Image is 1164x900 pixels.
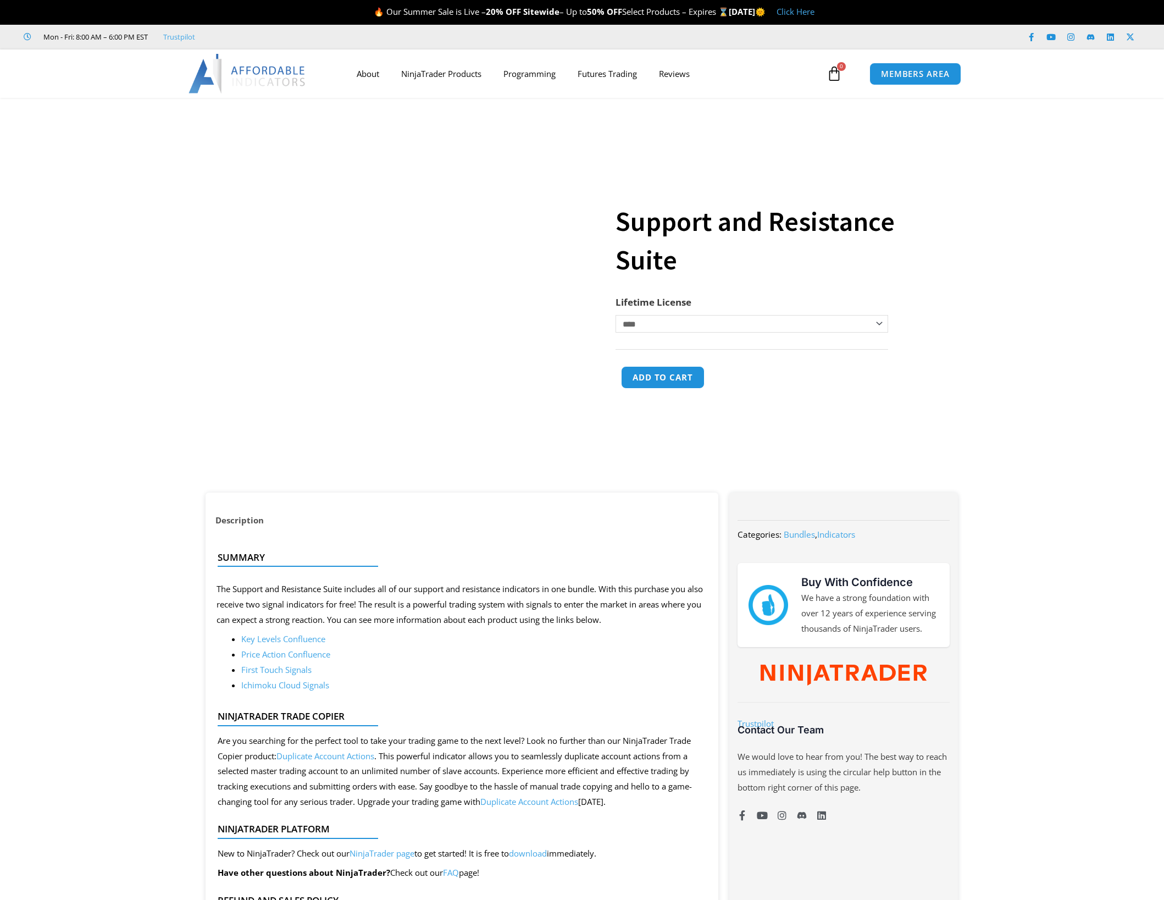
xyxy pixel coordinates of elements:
label: Lifetime License [616,296,691,308]
a: Key Levels Confluence [241,633,325,644]
a: Duplicate Account Actions [276,750,374,761]
nav: Menu [346,61,824,86]
img: LogoAI | Affordable Indicators – NinjaTrader [189,54,307,93]
a: Click Here [777,6,814,17]
a: Ichimoku Cloud Signals [241,680,329,691]
h4: NinjaTrader Trade Copier [218,711,697,722]
h1: Support and Resistance Suite [616,202,936,279]
p: New to NinjaTrader? Check out our to get started! It is free to immediately. [218,846,596,862]
b: Have other questions about NinjaTrader? [218,867,390,878]
a: Description [206,510,274,531]
img: NinjaTrader Wordmark color RGB | Affordable Indicators – NinjaTrader [761,665,926,686]
a: Bundles [784,529,815,540]
p: We would love to hear from you! The best way to reach us immediately is using the circular help b... [738,749,950,796]
p: We have a strong foundation with over 12 years of experience serving thousands of NinjaTrader users. [801,590,939,637]
img: mark thumbs good 43913 | Affordable Indicators – NinjaTrader [749,585,788,625]
a: First Touch Signals [241,664,312,675]
span: Mon - Fri: 8:00 AM – 6:00 PM EST [41,30,148,43]
p: Check out our page! [218,865,596,881]
a: Futures Trading [567,61,648,86]
a: NinjaTrader Products [390,61,492,86]
a: FAQ [443,867,459,878]
a: Indicators [817,529,855,540]
strong: Sitewide [523,6,559,17]
h4: NinjaTrader Platform [218,824,697,835]
div: Are you searching for the perfect tool to take your trading game to the next level? Look no furth... [218,733,697,810]
strong: 50% OFF [587,6,622,17]
a: NinjaTrader page [350,848,414,859]
strong: 20% OFF [486,6,521,17]
a: Duplicate Account Actions [480,796,578,807]
a: About [346,61,390,86]
h3: Buy With Confidence [801,574,939,590]
a: download [509,848,547,859]
a: Reviews [648,61,701,86]
a: Trustpilot [163,30,195,43]
span: Categories: [738,529,781,540]
span: MEMBERS AREA [881,70,950,78]
span: 0 [837,62,846,71]
a: MEMBERS AREA [869,63,961,85]
a: Programming [492,61,567,86]
button: Add to cart [621,366,705,389]
strong: [DATE] [729,6,766,17]
a: Trustpilot [738,718,774,729]
span: 🔥 Our Summer Sale is Live – – Up to Select Products – Expires ⌛ [374,6,729,17]
a: Price Action Confluence [241,649,330,660]
a: 0 [810,58,858,90]
span: 🌞 [755,6,766,17]
h4: Summary [218,552,697,563]
p: The Support and Resistance Suite includes all of our support and resistance indicators in one bun... [217,582,707,628]
h3: Contact Our Team [738,724,950,736]
span: , [784,529,855,540]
